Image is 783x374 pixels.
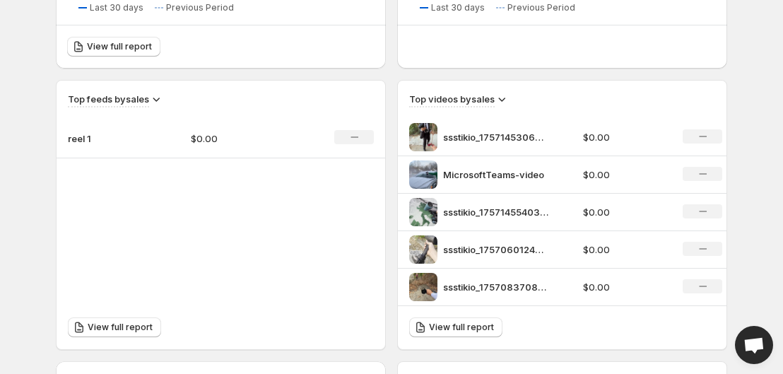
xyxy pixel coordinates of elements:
p: ssstikio_1757060124945-ezgifcom-video-to-mp4-converter [443,242,549,257]
p: ssstikio_1757083708441 1 [443,280,549,294]
span: Previous Period [507,2,575,13]
div: Open chat [735,326,773,364]
a: View full report [68,317,161,337]
span: View full report [88,322,153,333]
img: MicrosoftTeams-video [409,160,437,189]
p: reel 1 [68,132,139,146]
span: Previous Period [166,2,234,13]
span: Last 30 days [431,2,485,13]
h3: Top feeds by sales [68,92,149,106]
a: View full report [67,37,160,57]
span: View full report [429,322,494,333]
img: ssstikio_1757060124945-ezgifcom-video-to-mp4-converter [409,235,437,264]
p: ssstikio_1757145540321 [443,205,549,219]
p: MicrosoftTeams-video [443,168,549,182]
h3: Top videos by sales [409,92,495,106]
img: ssstikio_1757145306338 [409,123,437,151]
a: View full report [409,317,502,337]
span: Last 30 days [90,2,143,13]
p: ssstikio_1757145306338 [443,130,549,144]
img: ssstikio_1757083708441 1 [409,273,437,301]
p: $0.00 [583,280,666,294]
p: $0.00 [583,168,666,182]
p: $0.00 [583,130,666,144]
p: $0.00 [191,132,291,146]
p: $0.00 [583,205,666,219]
span: View full report [87,41,152,52]
p: $0.00 [583,242,666,257]
img: ssstikio_1757145540321 [409,198,437,226]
